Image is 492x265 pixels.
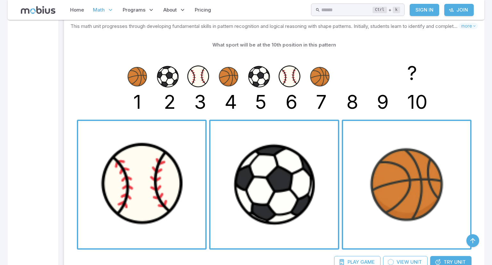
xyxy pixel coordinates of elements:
[316,90,327,113] text: 7
[212,41,336,48] p: What sport will be at the 10th position in this pattern
[410,4,439,16] a: Sign In
[68,3,86,17] a: Home
[407,90,428,113] text: 10
[255,90,266,113] text: 5
[377,90,389,113] text: 9
[373,6,400,14] div: +
[444,4,474,16] a: Join
[93,6,105,13] span: Math
[70,23,459,30] p: This math unit progresses through developing fundamental skills in pattern recognition and logica...
[373,7,387,13] kbd: Ctrl
[407,61,417,84] text: ?
[225,90,237,113] text: 4
[393,7,400,13] kbd: k
[285,90,298,113] text: 6
[123,6,145,13] span: Programs
[193,3,213,17] a: Pricing
[346,90,358,113] text: 8
[163,6,177,13] span: About
[164,90,176,113] text: 2
[194,90,206,113] text: 3
[133,90,141,113] text: 1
